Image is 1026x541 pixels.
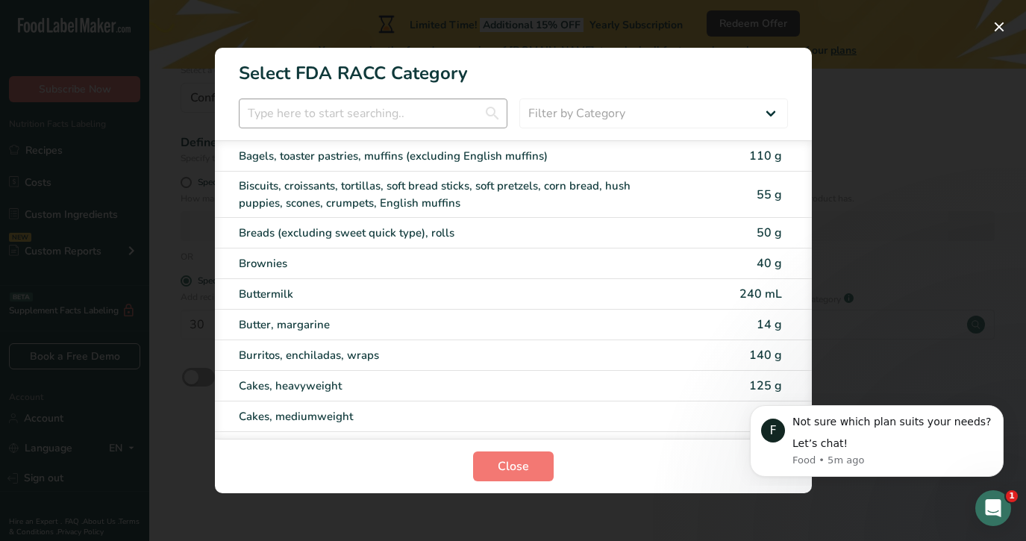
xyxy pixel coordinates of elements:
[239,408,663,425] div: Cakes, mediumweight
[498,457,529,475] span: Close
[239,225,663,242] div: Breads (excluding sweet quick type), rolls
[215,48,812,87] h1: Select FDA RACC Category
[757,187,782,203] span: 55 g
[757,316,782,333] span: 14 g
[239,378,663,395] div: Cakes, heavyweight
[739,286,782,302] span: 240 mL
[749,148,782,164] span: 110 g
[239,347,663,364] div: Burritos, enchiladas, wraps
[239,148,663,165] div: Bagels, toaster pastries, muffins (excluding English muffins)
[239,98,507,128] input: Type here to start searching..
[1006,490,1018,502] span: 1
[749,347,782,363] span: 140 g
[239,316,663,334] div: Butter, margarine
[239,178,663,211] div: Biscuits, croissants, tortillas, soft bread sticks, soft pretzels, corn bread, hush puppies, scon...
[749,378,782,394] span: 125 g
[239,286,663,303] div: Buttermilk
[239,255,663,272] div: Brownies
[975,490,1011,526] iframe: Intercom live chat
[728,393,1026,486] iframe: Intercom notifications message
[757,225,782,241] span: 50 g
[473,451,554,481] button: Close
[239,439,663,456] div: Cakes, lightweight (angel food, chiffon, or sponge cake without icing or filling)
[757,255,782,272] span: 40 g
